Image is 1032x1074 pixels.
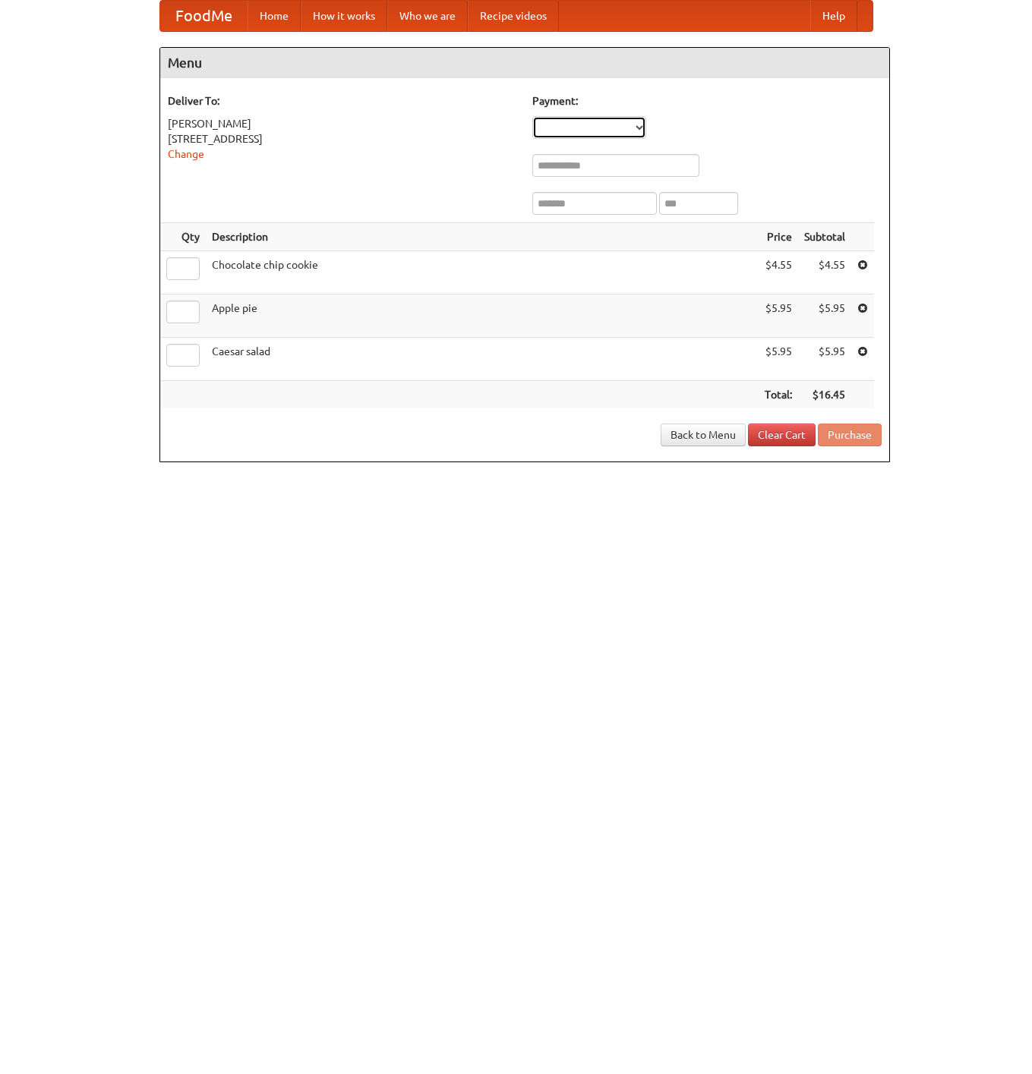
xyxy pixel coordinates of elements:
td: $5.95 [798,294,851,338]
td: Caesar salad [206,338,759,381]
a: How it works [301,1,387,31]
button: Purchase [818,424,882,446]
a: Home [248,1,301,31]
td: $5.95 [759,294,798,338]
a: Help [810,1,857,31]
h4: Menu [160,48,889,78]
a: Change [168,148,204,160]
td: $4.55 [759,251,798,294]
a: FoodMe [160,1,248,31]
th: Description [206,223,759,251]
td: Apple pie [206,294,759,338]
th: $16.45 [798,381,851,409]
td: $4.55 [798,251,851,294]
td: $5.95 [798,338,851,381]
th: Price [759,223,798,251]
th: Subtotal [798,223,851,251]
a: Who we are [387,1,468,31]
a: Back to Menu [661,424,746,446]
h5: Deliver To: [168,93,517,109]
h5: Payment: [532,93,882,109]
th: Total: [759,381,798,409]
td: Chocolate chip cookie [206,251,759,294]
a: Recipe videos [468,1,559,31]
a: Clear Cart [748,424,816,446]
div: [PERSON_NAME] [168,116,517,131]
div: [STREET_ADDRESS] [168,131,517,146]
th: Qty [160,223,206,251]
td: $5.95 [759,338,798,381]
